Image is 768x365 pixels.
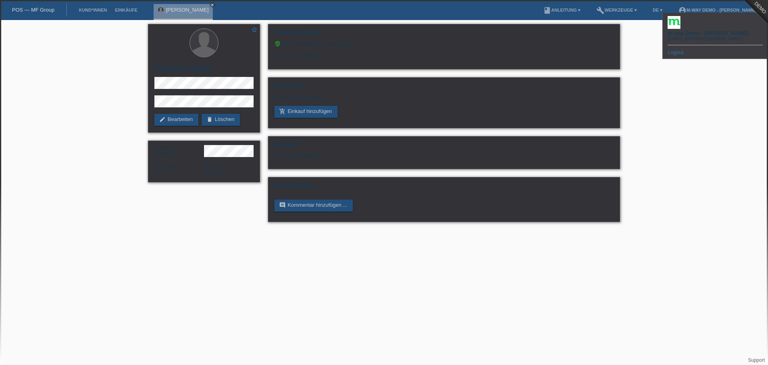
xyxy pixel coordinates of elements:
img: 20913_square.png [668,16,680,29]
a: Einkäufe [111,8,141,12]
div: Noch keine Dateien [274,153,519,159]
a: [PERSON_NAME] [166,7,209,13]
h2: Einkäufe [274,82,614,94]
span: Schweiz [154,169,162,175]
a: add_shopping_cartEinkauf hinzufügen [274,106,338,118]
span: Geschlecht [154,146,176,151]
h2: Kommentare [274,181,614,194]
h2: Autorisierung [274,28,614,40]
a: star_border [251,26,258,34]
i: star_border [251,26,258,33]
b: m-way Demo - [PERSON_NAME] [668,30,748,36]
div: Limite: CHF 6'000.00 [274,47,614,59]
a: DE ▾ [649,8,666,12]
span: Sprache [204,164,220,169]
i: comment [279,202,286,208]
span: Nationalität [154,164,176,169]
div: Noch keine Einkäufe [274,94,614,106]
a: deleteLöschen [202,114,240,126]
h2: [PERSON_NAME] [154,65,254,77]
a: account_circlem-way Demo - [PERSON_NAME] ▾ [674,8,764,12]
div: [EMAIL_ADDRESS][DOMAIN_NAME] [668,36,748,41]
a: commentKommentar hinzufügen ... [274,200,353,212]
h2: Dateien [274,141,614,153]
a: Kund*innen [75,8,111,12]
i: delete [206,116,213,123]
a: buildWerkzeuge ▾ [592,8,641,12]
i: edit [159,116,166,123]
i: add_shopping_cart [279,108,286,115]
a: bookAnleitung ▾ [539,8,584,12]
a: Support [748,357,765,363]
i: verified_user [274,40,281,47]
div: Männlich [154,145,204,157]
i: account_circle [678,6,686,14]
i: close [210,3,214,7]
div: Die Autorisierung war erfolgreich. [274,40,614,47]
a: POS — MF Group [12,7,54,13]
a: editBearbeiten [154,114,198,126]
span: Deutsch [204,169,223,175]
a: Logout [668,49,684,55]
i: build [596,6,604,14]
i: book [543,6,551,14]
a: close [210,2,215,8]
